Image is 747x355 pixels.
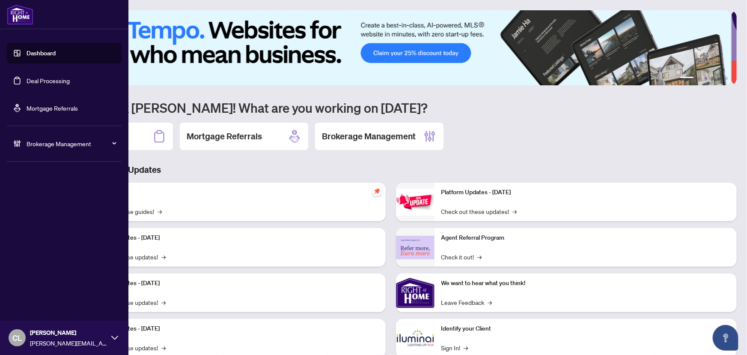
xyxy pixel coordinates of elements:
p: We want to hear what you think! [441,279,730,288]
button: 4 [711,77,714,80]
span: [PERSON_NAME][EMAIL_ADDRESS][DOMAIN_NAME] [30,338,107,348]
h2: Brokerage Management [322,130,416,142]
button: 3 [704,77,708,80]
p: Platform Updates - [DATE] [441,188,730,197]
p: Self-Help [90,188,379,197]
span: → [464,343,468,352]
p: Platform Updates - [DATE] [90,324,379,334]
span: [PERSON_NAME] [30,328,107,337]
h3: Brokerage & Industry Updates [45,164,737,176]
span: → [161,343,166,352]
button: 1 [680,77,694,80]
a: Sign In!→ [441,343,468,352]
span: → [478,252,482,262]
button: 6 [725,77,728,80]
img: Platform Updates - June 23, 2025 [396,189,435,216]
a: Check it out!→ [441,252,482,262]
span: CL [12,332,22,344]
img: Slide 0 [45,10,731,85]
img: Agent Referral Program [396,236,435,259]
button: 2 [697,77,701,80]
span: pushpin [372,186,382,196]
a: Check out these updates!→ [441,207,517,216]
span: Brokerage Management [27,139,116,148]
img: logo [7,4,33,25]
h2: Mortgage Referrals [187,130,262,142]
button: Open asap [713,325,738,351]
span: → [158,207,162,216]
a: Dashboard [27,49,56,57]
p: Identify your Client [441,324,730,334]
a: Deal Processing [27,77,70,84]
span: → [161,252,166,262]
span: → [513,207,517,216]
img: We want to hear what you think! [396,274,435,312]
p: Platform Updates - [DATE] [90,233,379,243]
a: Leave Feedback→ [441,298,492,307]
button: 5 [718,77,721,80]
span: → [488,298,492,307]
span: → [161,298,166,307]
p: Agent Referral Program [441,233,730,243]
h1: Welcome back [PERSON_NAME]! What are you working on [DATE]? [45,99,737,116]
a: Mortgage Referrals [27,104,78,112]
p: Platform Updates - [DATE] [90,279,379,288]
